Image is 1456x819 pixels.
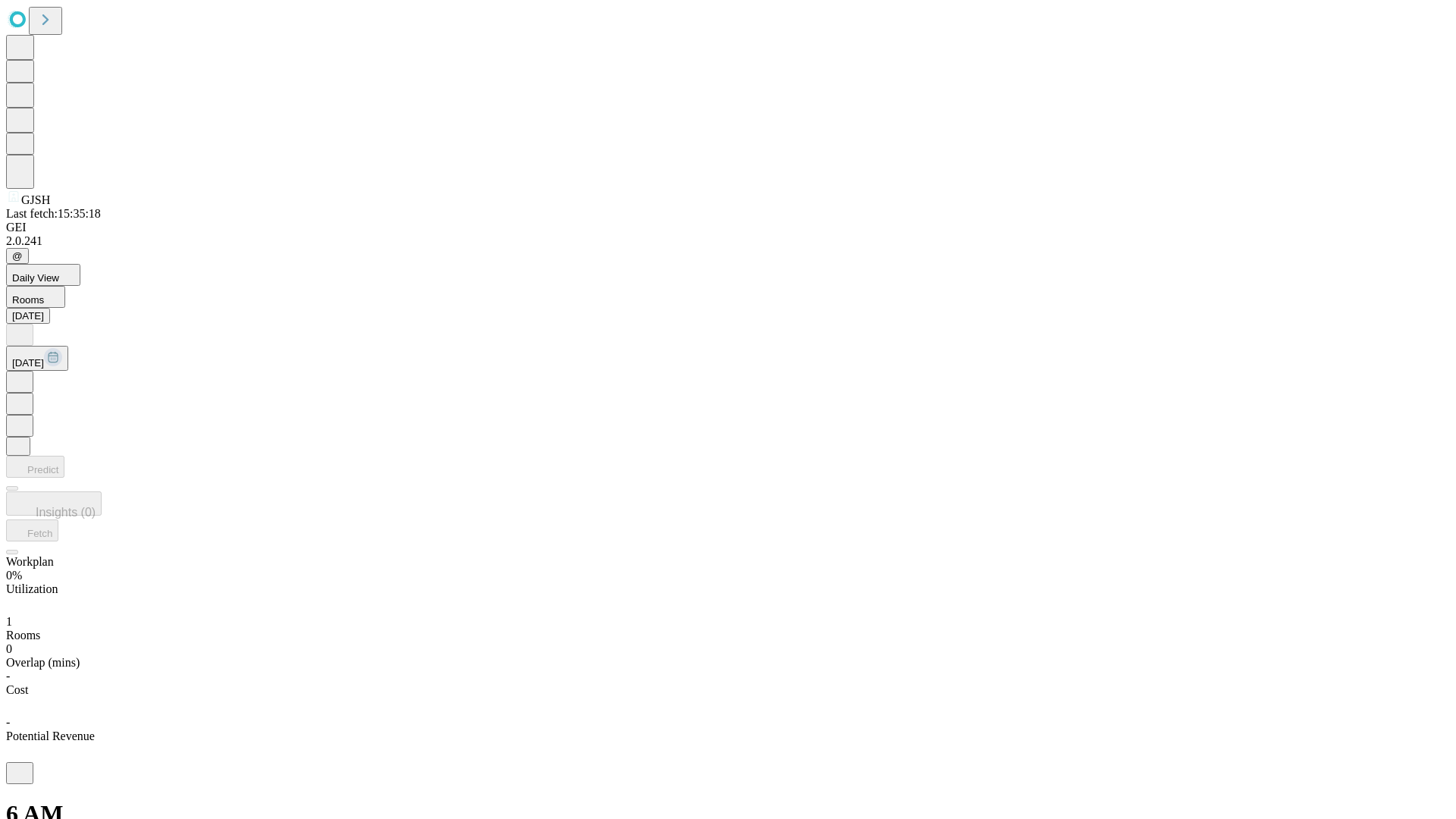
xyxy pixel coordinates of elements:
span: 0 [6,642,12,655]
span: - [6,716,10,729]
button: [DATE] [6,346,68,371]
span: Rooms [12,294,44,306]
span: Rooms [6,629,40,642]
button: Rooms [6,286,65,308]
span: Cost [6,683,28,696]
span: Potential Revenue [6,730,95,742]
button: Insights (0) [6,491,102,516]
span: Daily View [12,272,59,284]
span: GJSH [21,193,50,206]
span: @ [12,250,23,262]
button: Fetch [6,519,58,541]
span: Workplan [6,555,54,568]
span: 1 [6,615,12,628]
button: Predict [6,456,64,478]
span: - [6,670,10,682]
button: @ [6,248,29,264]
button: Daily View [6,264,80,286]
button: [DATE] [6,308,50,324]
span: Overlap (mins) [6,656,80,669]
div: 2.0.241 [6,234,1450,248]
span: Insights (0) [36,506,96,519]
span: Last fetch: 15:35:18 [6,207,101,220]
span: [DATE] [12,357,44,369]
span: 0% [6,569,22,582]
span: Utilization [6,582,58,595]
div: GEI [6,221,1450,234]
